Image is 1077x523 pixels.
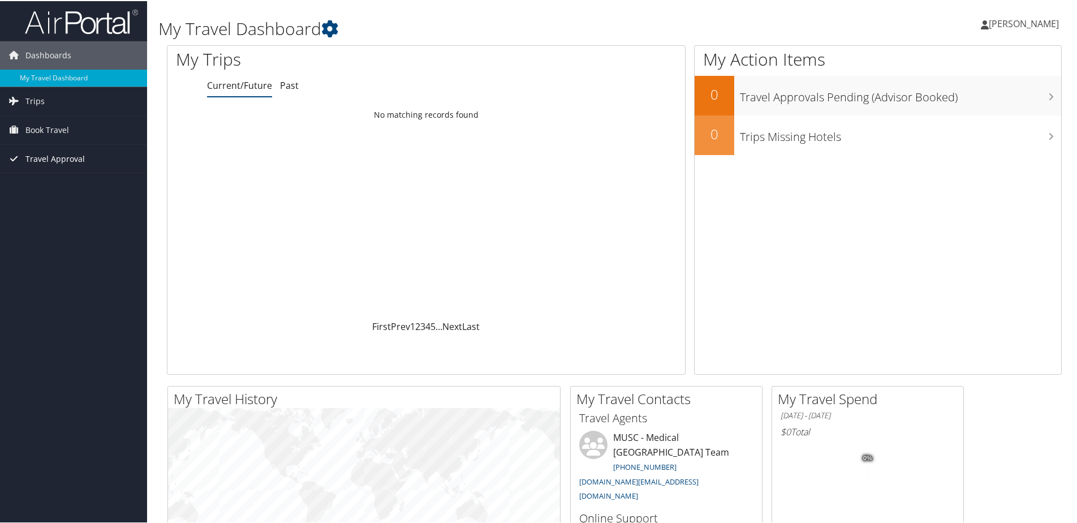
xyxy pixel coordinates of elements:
[863,454,872,461] tspan: 0%
[436,319,442,332] span: …
[574,430,759,505] li: MUSC - Medical [GEOGRAPHIC_DATA] Team
[781,425,955,437] h6: Total
[410,319,415,332] a: 1
[442,319,462,332] a: Next
[25,40,71,68] span: Dashboards
[579,475,699,500] a: [DOMAIN_NAME][EMAIL_ADDRESS][DOMAIN_NAME]
[781,409,955,420] h6: [DATE] - [DATE]
[740,122,1061,144] h3: Trips Missing Hotels
[462,319,480,332] a: Last
[174,388,560,408] h2: My Travel History
[778,388,963,408] h2: My Travel Spend
[415,319,420,332] a: 2
[989,16,1059,29] span: [PERSON_NAME]
[280,78,299,91] a: Past
[695,84,734,103] h2: 0
[695,123,734,143] h2: 0
[25,115,69,143] span: Book Travel
[167,104,685,124] td: No matching records found
[25,144,85,172] span: Travel Approval
[695,114,1061,154] a: 0Trips Missing Hotels
[391,319,410,332] a: Prev
[372,319,391,332] a: First
[613,461,677,471] a: [PHONE_NUMBER]
[425,319,430,332] a: 4
[981,6,1070,40] a: [PERSON_NAME]
[430,319,436,332] a: 5
[25,86,45,114] span: Trips
[176,46,461,70] h1: My Trips
[420,319,425,332] a: 3
[740,83,1061,104] h3: Travel Approvals Pending (Advisor Booked)
[695,46,1061,70] h1: My Action Items
[25,7,138,34] img: airportal-logo.png
[158,16,766,40] h1: My Travel Dashboard
[579,409,753,425] h3: Travel Agents
[576,388,762,408] h2: My Travel Contacts
[207,78,272,91] a: Current/Future
[695,75,1061,114] a: 0Travel Approvals Pending (Advisor Booked)
[781,425,791,437] span: $0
